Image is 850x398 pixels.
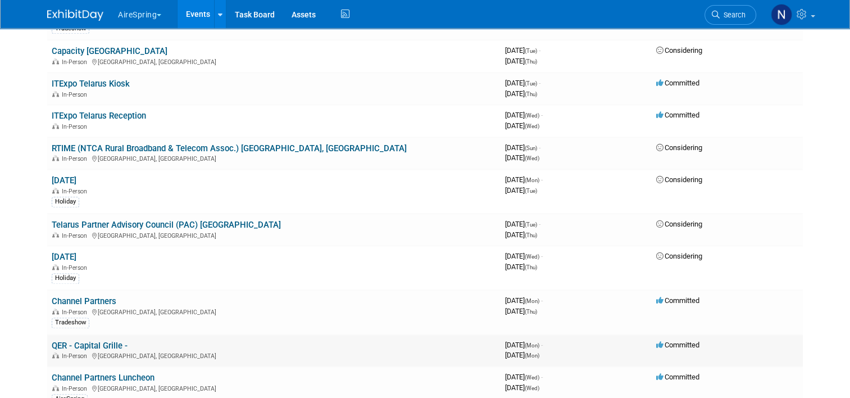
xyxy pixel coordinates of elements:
span: [DATE] [505,230,537,239]
span: (Thu) [525,58,537,65]
span: Committed [656,373,699,381]
span: (Thu) [525,232,537,238]
span: [DATE] [505,341,543,349]
span: Search [720,11,746,19]
span: - [541,296,543,305]
span: In-Person [62,155,90,162]
span: - [541,373,543,381]
a: RTIME (NTCA Rural Broadband & Telecom Assoc.) [GEOGRAPHIC_DATA], [GEOGRAPHIC_DATA] [52,143,407,153]
span: - [539,220,540,228]
div: [GEOGRAPHIC_DATA], [GEOGRAPHIC_DATA] [52,383,496,392]
span: (Wed) [525,254,539,260]
img: In-Person Event [52,264,59,270]
a: [DATE] [52,252,76,262]
span: Considering [656,220,702,228]
img: In-Person Event [52,385,59,391]
span: [DATE] [505,153,539,162]
a: [DATE] [52,175,76,186]
span: Considering [656,143,702,152]
span: (Tue) [525,221,537,228]
span: [DATE] [505,186,537,195]
span: [DATE] [505,220,540,228]
img: In-Person Event [52,188,59,193]
span: - [541,341,543,349]
span: (Wed) [525,112,539,119]
span: [DATE] [505,121,539,130]
span: In-Person [62,58,90,66]
a: Telarus Partner Advisory Council (PAC) [GEOGRAPHIC_DATA] [52,220,281,230]
a: Channel Partners [52,296,116,306]
img: In-Person Event [52,155,59,161]
div: Holiday [52,273,79,283]
span: In-Person [62,188,90,195]
span: (Mon) [525,298,539,304]
span: Considering [656,46,702,55]
span: (Wed) [525,385,539,391]
span: (Tue) [525,80,537,87]
span: Committed [656,341,699,349]
span: (Thu) [525,264,537,270]
div: Holiday [52,197,79,207]
img: In-Person Event [52,91,59,97]
div: Tradeshow [52,24,89,34]
a: Search [704,5,756,25]
span: [DATE] [505,143,540,152]
span: [DATE] [505,263,537,271]
span: - [541,111,543,119]
span: In-Person [62,264,90,272]
span: - [539,79,540,87]
span: [DATE] [505,175,543,184]
div: [GEOGRAPHIC_DATA], [GEOGRAPHIC_DATA] [52,57,496,66]
span: (Thu) [525,309,537,315]
span: Committed [656,111,699,119]
span: (Sun) [525,145,537,151]
span: (Thu) [525,91,537,97]
img: Natalie Pyron [771,4,792,25]
span: [DATE] [505,373,543,381]
span: In-Person [62,91,90,98]
a: Channel Partners Luncheon [52,373,154,383]
span: [DATE] [505,79,540,87]
span: In-Person [62,309,90,316]
img: In-Person Event [52,352,59,358]
span: (Wed) [525,155,539,161]
div: [GEOGRAPHIC_DATA], [GEOGRAPHIC_DATA] [52,230,496,239]
span: (Mon) [525,352,539,359]
span: (Mon) [525,342,539,349]
img: In-Person Event [52,58,59,64]
span: (Wed) [525,123,539,129]
span: - [539,46,540,55]
span: In-Person [62,232,90,239]
div: [GEOGRAPHIC_DATA], [GEOGRAPHIC_DATA] [52,153,496,162]
div: [GEOGRAPHIC_DATA], [GEOGRAPHIC_DATA] [52,307,496,316]
img: In-Person Event [52,309,59,314]
span: Committed [656,79,699,87]
span: [DATE] [505,296,543,305]
a: QER - Capital Grille - [52,341,128,351]
span: [DATE] [505,57,537,65]
span: - [539,143,540,152]
span: [DATE] [505,46,540,55]
span: [DATE] [505,89,537,98]
span: - [541,175,543,184]
div: [GEOGRAPHIC_DATA], [GEOGRAPHIC_DATA] [52,351,496,360]
div: Tradeshow [52,318,89,328]
span: Considering [656,252,702,260]
span: [DATE] [505,383,539,392]
span: In-Person [62,352,90,360]
a: ITExpo Telarus Reception [52,111,146,121]
span: (Wed) [525,374,539,381]
span: Committed [656,296,699,305]
span: Considering [656,175,702,184]
span: In-Person [62,385,90,392]
img: ExhibitDay [47,10,103,21]
span: (Mon) [525,177,539,183]
a: Capacity [GEOGRAPHIC_DATA] [52,46,167,56]
a: ITExpo Telarus Kiosk [52,79,130,89]
img: In-Person Event [52,123,59,129]
span: (Tue) [525,188,537,194]
span: [DATE] [505,307,537,315]
span: In-Person [62,123,90,130]
img: In-Person Event [52,232,59,238]
span: (Tue) [525,48,537,54]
